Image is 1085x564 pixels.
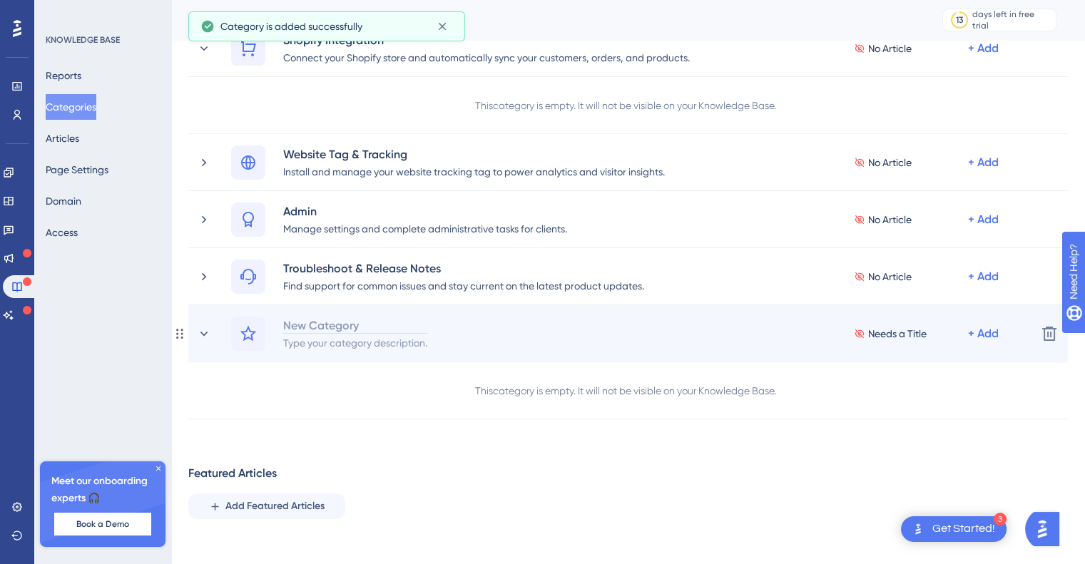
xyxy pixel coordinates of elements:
[1025,508,1068,550] iframe: UserGuiding AI Assistant Launcher
[475,97,776,114] div: This category is empty. It will not be visible on your Knowledge Base.
[968,268,999,285] div: + Add
[76,518,129,530] span: Book a Demo
[34,4,89,21] span: Need Help?
[868,268,912,285] span: No Article
[968,325,999,342] div: + Add
[868,325,927,342] span: Needs a Title
[282,48,691,66] div: Connect your Shopify store and automatically sync your customers, orders, and products.
[972,9,1051,31] div: days left in free trial
[282,334,428,351] div: Type your category description.
[46,188,81,214] button: Domain
[868,40,912,57] span: No Article
[956,14,963,26] div: 13
[188,10,907,30] div: Categories
[46,34,120,46] div: KNOWLEDGE BASE
[46,125,79,151] button: Articles
[282,202,568,220] div: Admin
[910,521,927,538] img: launcher-image-alternative-text
[901,516,1007,542] div: Open Get Started! checklist, remaining modules: 3
[282,260,645,277] div: Troubleshoot & Release Notes
[475,382,776,399] div: This category is empty. It will not be visible on your Knowledge Base.
[968,211,999,228] div: + Add
[51,473,154,507] span: Meet our onboarding experts 🎧
[282,317,428,334] div: New Category
[282,220,568,237] div: Manage settings and complete administrative tasks for clients.
[46,63,81,88] button: Reports
[46,94,96,120] button: Categories
[968,154,999,171] div: + Add
[225,498,325,515] span: Add Featured Articles
[994,513,1007,525] div: 3
[282,163,666,180] div: Install and manage your website tracking tag to power analytics and visitor insights.
[54,513,151,535] button: Book a Demo
[282,277,645,294] div: Find support for common issues and stay current on the latest product updates.
[188,465,277,482] div: Featured Articles
[220,18,362,35] span: Category is added successfully
[868,154,912,171] span: No Article
[46,157,108,183] button: Page Settings
[282,145,666,163] div: Website Tag & Tracking
[932,521,995,537] div: Get Started!
[188,493,345,519] button: Add Featured Articles
[46,220,78,245] button: Access
[868,211,912,228] span: No Article
[968,40,999,57] div: + Add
